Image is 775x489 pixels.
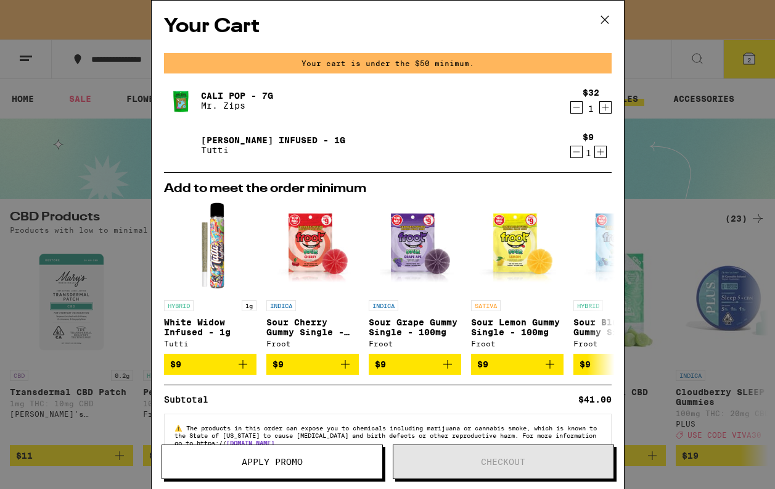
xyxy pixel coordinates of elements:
[226,439,274,446] a: [DOMAIN_NAME]
[162,445,383,479] button: Apply Promo
[174,424,186,432] span: ⚠️
[599,101,612,114] button: Increment
[573,201,666,354] a: Open page for Sour Blue Razz Gummy Single - 100mg from Froot
[471,201,564,354] a: Open page for Sour Lemon Gummy Single - 100mg from Froot
[369,201,461,294] img: Froot - Sour Grape Gummy Single - 100mg
[242,458,303,466] span: Apply Promo
[573,354,666,375] button: Add to bag
[471,300,501,311] p: SATIVA
[578,395,612,404] div: $41.00
[393,445,614,479] button: Checkout
[164,317,256,337] p: White Widow Infused - 1g
[266,201,359,294] img: Froot - Sour Cherry Gummy Single - 100mg
[570,146,583,158] button: Decrement
[570,101,583,114] button: Decrement
[580,359,591,369] span: $9
[266,354,359,375] button: Add to bag
[164,13,612,41] h2: Your Cart
[201,145,345,155] p: Tutti
[164,128,199,162] img: Cali Haze Infused - 1g
[164,340,256,348] div: Tutti
[266,317,359,337] p: Sour Cherry Gummy Single - 100mg
[481,458,525,466] span: Checkout
[369,300,398,311] p: INDICA
[7,9,89,19] span: Hi. Need any help?
[174,424,597,446] span: The products in this order can expose you to chemicals including marijuana or cannabis smoke, whi...
[164,201,256,294] img: Tutti - White Widow Infused - 1g
[583,132,594,142] div: $9
[583,88,599,98] div: $32
[583,104,599,114] div: 1
[242,300,256,311] p: 1g
[273,359,284,369] span: $9
[369,317,461,337] p: Sour Grape Gummy Single - 100mg
[164,395,217,404] div: Subtotal
[266,300,296,311] p: INDICA
[164,53,612,73] div: Your cart is under the $50 minimum.
[266,201,359,354] a: Open page for Sour Cherry Gummy Single - 100mg from Froot
[164,354,256,375] button: Add to bag
[573,340,666,348] div: Froot
[369,340,461,348] div: Froot
[471,201,564,294] img: Froot - Sour Lemon Gummy Single - 100mg
[471,317,564,337] p: Sour Lemon Gummy Single - 100mg
[471,340,564,348] div: Froot
[164,83,199,118] img: Cali Pop - 7g
[164,201,256,354] a: Open page for White Widow Infused - 1g from Tutti
[573,300,603,311] p: HYBRID
[477,359,488,369] span: $9
[594,146,607,158] button: Increment
[471,354,564,375] button: Add to bag
[170,359,181,369] span: $9
[201,101,273,111] p: Mr. Zips
[573,201,666,294] img: Froot - Sour Blue Razz Gummy Single - 100mg
[201,91,273,101] a: Cali Pop - 7g
[369,354,461,375] button: Add to bag
[573,317,666,337] p: Sour Blue Razz Gummy Single - 100mg
[583,148,594,158] div: 1
[201,135,345,145] a: [PERSON_NAME] Infused - 1g
[266,340,359,348] div: Froot
[164,300,194,311] p: HYBRID
[164,183,612,195] h2: Add to meet the order minimum
[369,201,461,354] a: Open page for Sour Grape Gummy Single - 100mg from Froot
[375,359,386,369] span: $9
